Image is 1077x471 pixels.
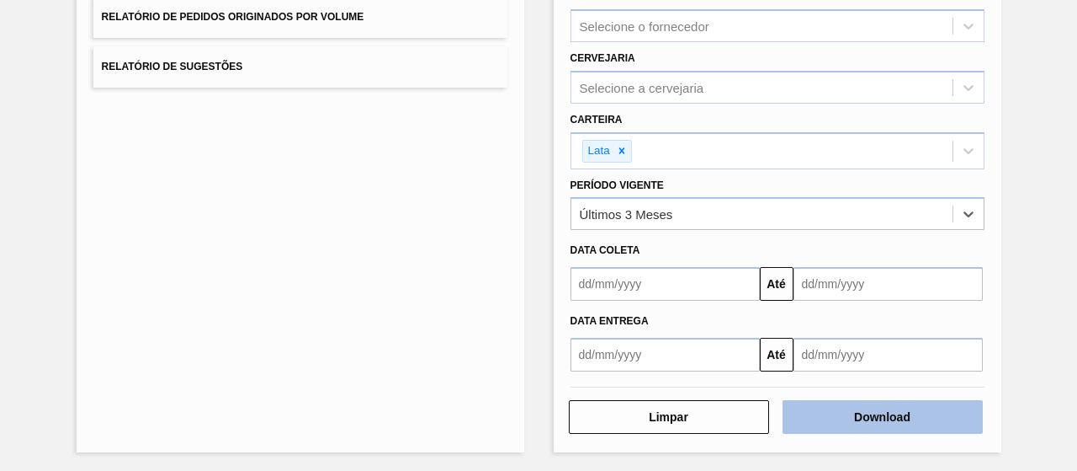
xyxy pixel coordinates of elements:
button: Até [760,338,793,372]
span: Relatório de Sugestões [102,61,243,72]
label: Período Vigente [570,179,664,191]
button: Download [783,400,983,434]
input: dd/mm/yyyy [570,338,760,372]
label: Carteira [570,114,623,126]
button: Até [760,267,793,301]
input: dd/mm/yyyy [793,338,983,372]
input: dd/mm/yyyy [793,267,983,301]
span: Relatório de Pedidos Originados por Volume [102,11,364,23]
div: Selecione o fornecedor [580,19,709,34]
div: Lata [583,141,613,162]
label: Cervejaria [570,52,635,64]
button: Limpar [569,400,769,434]
span: Data Entrega [570,315,649,327]
div: Selecione a cervejaria [580,80,704,94]
div: Últimos 3 Meses [580,207,673,222]
input: dd/mm/yyyy [570,267,760,301]
span: Data coleta [570,244,640,256]
button: Relatório de Sugestões [93,46,507,88]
